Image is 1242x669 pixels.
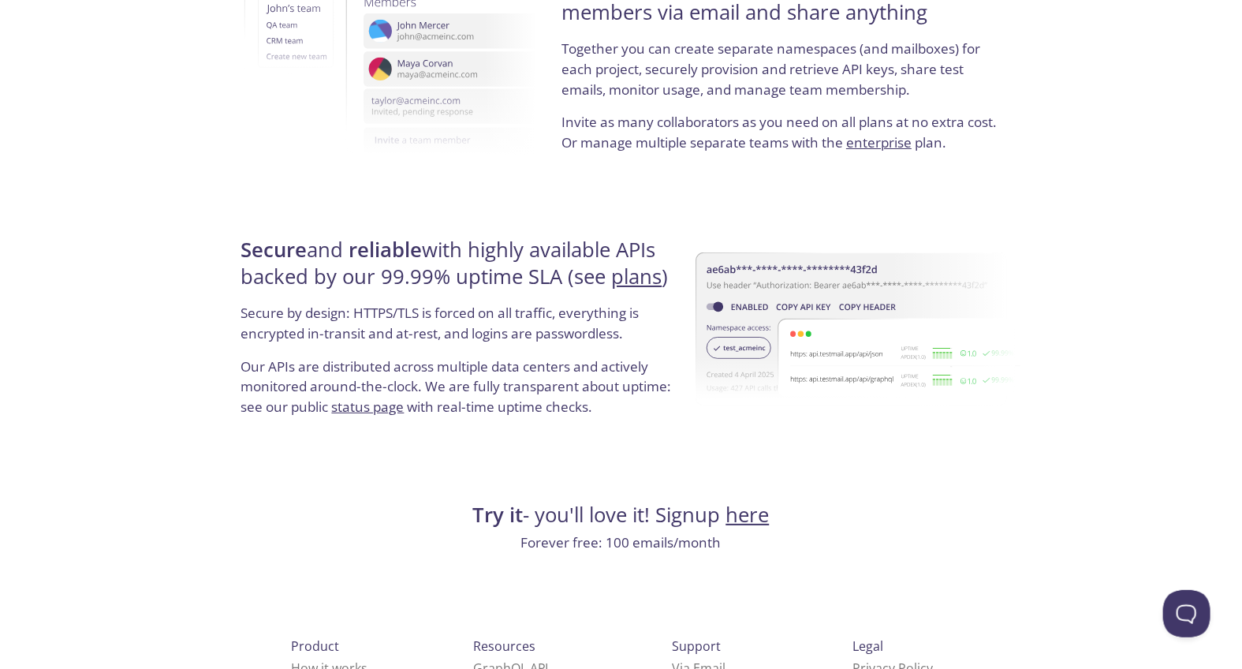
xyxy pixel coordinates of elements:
[241,236,308,263] strong: Secure
[473,501,524,529] strong: Try it
[561,39,1001,112] p: Together you can create separate namespaces (and mailboxes) for each project, securely provision ...
[852,637,883,655] span: Legal
[241,357,681,430] p: Our APIs are distributed across multiple data centers and actively monitored around-the-clock. We...
[241,237,681,304] h4: and with highly available APIs backed by our 99.99% uptime SLA (see )
[473,637,535,655] span: Resources
[349,236,423,263] strong: reliable
[332,398,405,416] a: status page
[1163,590,1210,637] iframe: Help Scout Beacon - Open
[561,112,1001,152] p: Invite as many collaborators as you need on all plans at no extra cost. Or manage multiple separa...
[726,501,770,529] a: here
[237,533,1006,553] p: Forever free: 100 emails/month
[696,203,1020,456] img: uptime
[237,502,1006,529] h4: - you'll love it! Signup
[672,637,721,655] span: Support
[846,133,912,151] a: enterprise
[291,637,339,655] span: Product
[241,303,681,356] p: Secure by design: HTTPS/TLS is forced on all traffic, everything is encrypted in-transit and at-r...
[612,263,662,290] a: plans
